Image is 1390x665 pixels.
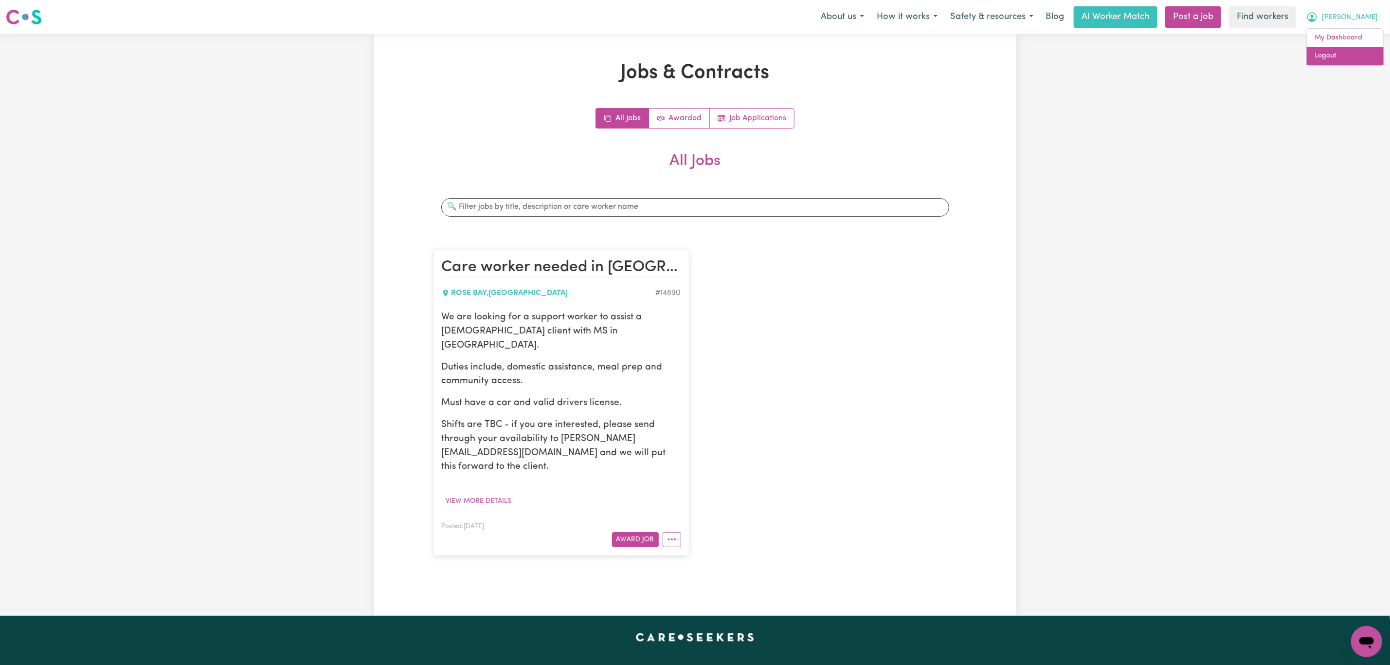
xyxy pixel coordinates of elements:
[6,6,42,28] a: Careseekers logo
[612,532,659,547] button: Award Job
[442,418,681,474] p: Shifts are TBC - if you are interested, please send through your availability to [PERSON_NAME][EM...
[636,633,754,641] a: Careseekers home page
[442,287,656,299] div: ROSE BAY , [GEOGRAPHIC_DATA]
[441,198,949,216] input: 🔍 Filter jobs by title, description or care worker name
[1040,6,1070,28] a: Blog
[1306,28,1384,66] div: My Account
[944,7,1040,27] button: Safety & resources
[1074,6,1157,28] a: AI Worker Match
[433,152,957,186] h2: All Jobs
[710,109,794,128] a: Job applications
[1322,12,1378,23] span: [PERSON_NAME]
[663,532,681,547] button: More options
[1351,626,1382,657] iframe: Button to launch messaging window, conversation in progress
[442,523,485,530] span: Posted: [DATE]
[814,7,870,27] button: About us
[433,61,957,85] h1: Jobs & Contracts
[870,7,944,27] button: How it works
[6,8,42,26] img: Careseekers logo
[649,109,710,128] a: Active jobs
[442,258,681,277] h2: Care worker needed in Rose Bay NSW
[1300,7,1384,27] button: My Account
[1165,6,1221,28] a: Post a job
[442,396,681,410] p: Must have a car and valid drivers license.
[442,360,681,388] p: Duties include, domestic assistance, meal prep and community access.
[1307,29,1384,47] a: My Dashboard
[1229,6,1296,28] a: Find workers
[442,494,516,509] button: View more details
[656,287,681,299] div: Job ID #14890
[1307,47,1384,65] a: Logout
[596,109,649,128] a: All jobs
[442,311,681,352] p: We are looking for a support worker to assist a [DEMOGRAPHIC_DATA] client with MS in [GEOGRAPHIC_...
